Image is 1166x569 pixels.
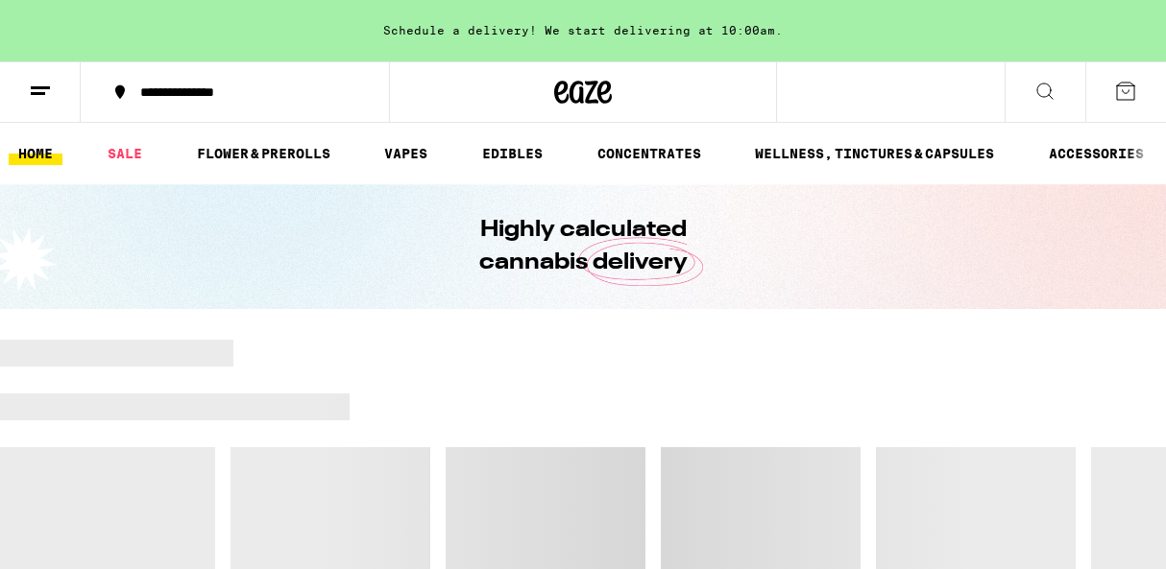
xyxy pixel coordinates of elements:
[745,142,1004,165] a: WELLNESS, TINCTURES & CAPSULES
[425,214,741,279] h1: Highly calculated cannabis delivery
[588,142,711,165] a: CONCENTRATES
[473,142,552,165] a: EDIBLES
[375,142,437,165] a: VAPES
[9,142,62,165] a: HOME
[1039,142,1154,165] a: ACCESSORIES
[98,142,152,165] a: SALE
[187,142,340,165] a: FLOWER & PREROLLS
